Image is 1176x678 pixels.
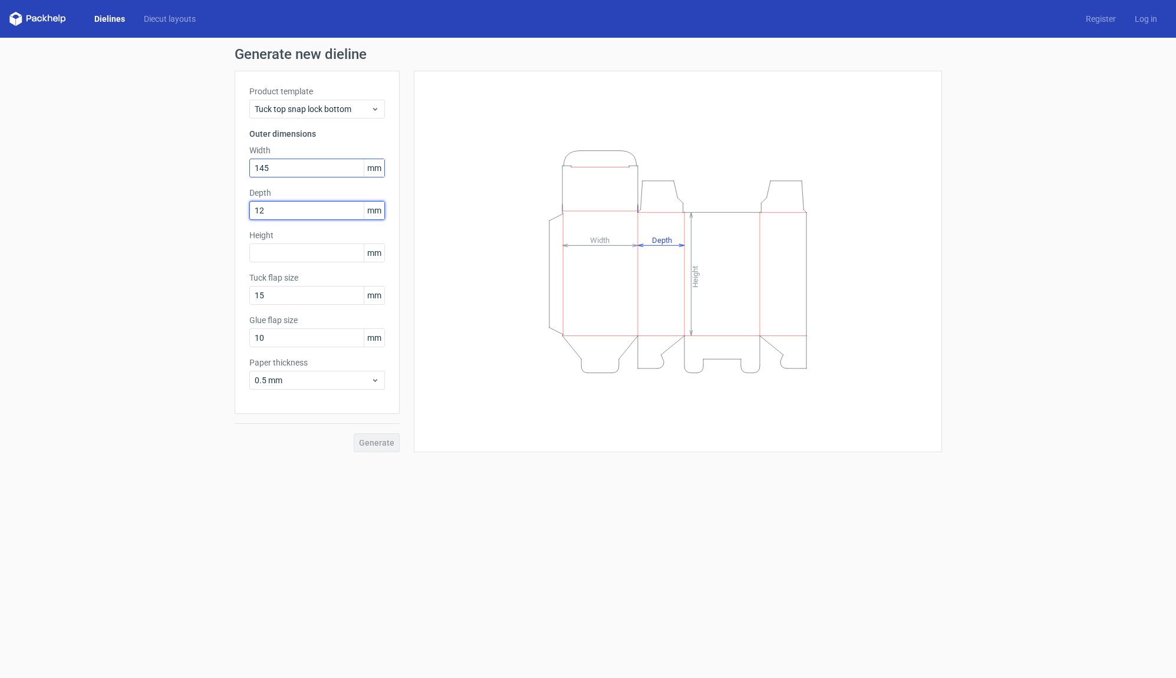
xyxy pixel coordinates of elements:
[235,47,942,61] h1: Generate new dieline
[364,202,384,219] span: mm
[85,13,134,25] a: Dielines
[249,128,385,140] h3: Outer dimensions
[134,13,205,25] a: Diecut layouts
[255,374,371,386] span: 0.5 mm
[364,244,384,262] span: mm
[1076,13,1125,25] a: Register
[249,229,385,241] label: Height
[691,265,700,287] tspan: Height
[652,235,672,244] tspan: Depth
[249,85,385,97] label: Product template
[249,272,385,284] label: Tuck flap size
[249,314,385,326] label: Glue flap size
[364,329,384,347] span: mm
[249,187,385,199] label: Depth
[364,287,384,304] span: mm
[589,235,609,244] tspan: Width
[249,144,385,156] label: Width
[249,357,385,368] label: Paper thickness
[364,159,384,177] span: mm
[1125,13,1167,25] a: Log in
[255,103,371,115] span: Tuck top snap lock bottom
